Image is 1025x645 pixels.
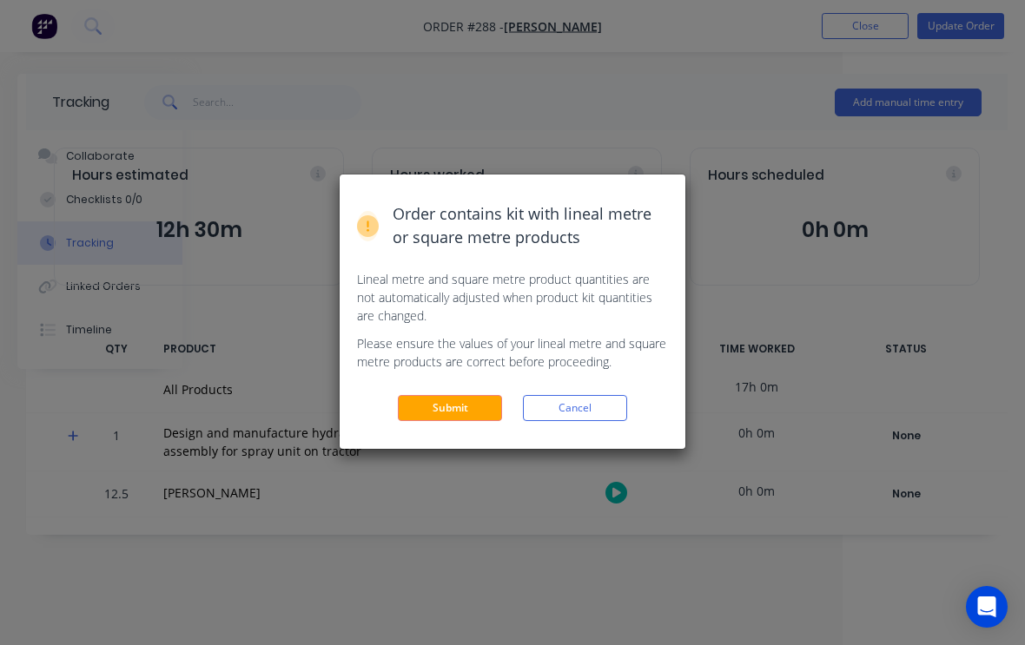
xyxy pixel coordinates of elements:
[966,586,1008,628] div: Open Intercom Messenger
[523,395,627,421] button: Cancel
[357,270,668,325] p: Lineal metre and square metre product quantities are not automatically adjusted when product kit ...
[398,395,502,421] button: Submit
[393,202,668,249] span: Order contains kit with lineal metre or square metre products
[357,334,668,371] p: Please ensure the values of your lineal metre and square metre products are correct before procee...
